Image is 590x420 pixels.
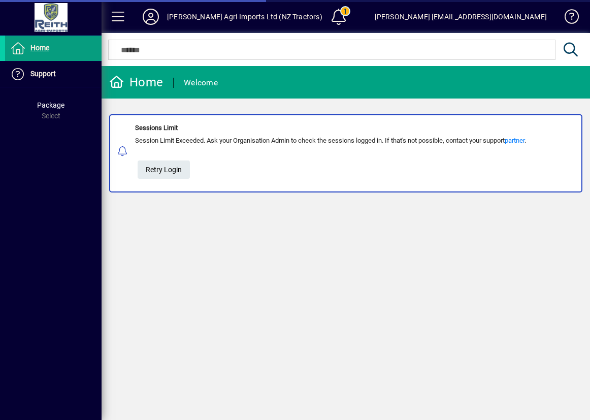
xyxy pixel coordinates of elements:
[135,136,526,146] div: Session Limit Exceeded. Ask your Organisation Admin to check the sessions logged in. If that's no...
[375,9,547,25] div: [PERSON_NAME] [EMAIL_ADDRESS][DOMAIN_NAME]
[5,61,102,87] a: Support
[138,160,190,179] button: Retry Login
[135,8,167,26] button: Profile
[37,101,64,109] span: Package
[30,70,56,78] span: Support
[184,75,218,91] div: Welcome
[505,137,525,144] a: partner
[30,44,49,52] span: Home
[102,114,590,192] app-alert-notification-menu-item: Sessions Limit
[557,2,577,35] a: Knowledge Base
[167,9,322,25] div: [PERSON_NAME] Agri-Imports Ltd (NZ Tractors)
[135,123,526,133] div: Sessions Limit
[146,161,182,178] span: Retry Login
[109,74,163,90] div: Home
